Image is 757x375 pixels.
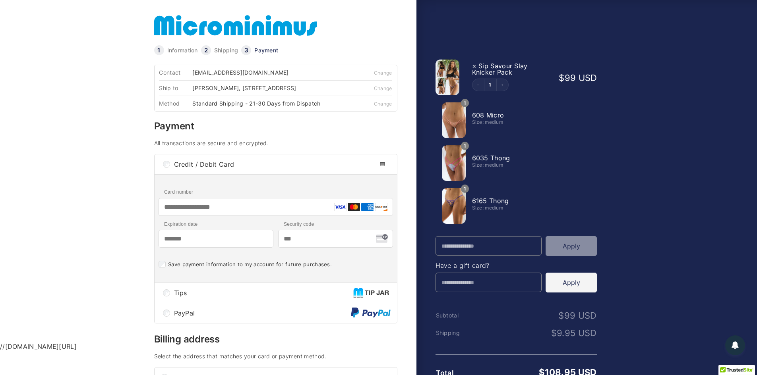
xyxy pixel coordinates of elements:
[192,85,302,91] div: [PERSON_NAME], [STREET_ADDRESS]
[353,288,391,298] img: Tips
[472,62,528,76] span: Sip Savour Slay Knicker Pack
[351,308,391,318] img: PayPal
[496,79,508,91] button: Increment
[159,70,192,75] div: Contact
[551,328,557,338] span: $
[436,262,597,269] h4: Have a gift card?
[374,101,392,107] a: Change
[254,48,278,53] a: Payment
[214,48,238,53] a: Shipping
[472,206,551,210] div: Size: medium
[472,62,476,70] a: Remove this item
[154,121,397,131] h3: Payment
[154,140,397,146] h4: All transactions are secure and encrypted.
[484,83,496,87] a: Edit
[461,99,469,107] span: 1
[442,102,466,138] img: Sip Bellini 608 Micro Thong 09
[154,354,397,359] h4: Select the address that matches your card or payment method.
[436,330,490,336] th: Shipping
[546,273,597,292] button: Apply
[436,60,459,95] img: Collection Pack (9)
[472,111,504,119] span: 608 Micro
[546,236,597,256] button: Apply
[375,160,391,169] img: Credit / Debit Card
[551,328,597,338] bdi: 9.95 USD
[461,185,469,193] span: 1
[442,145,466,181] img: Savour Cotton Candy 6035 Thong 07
[559,73,564,83] span: $
[558,310,564,321] span: $
[472,197,509,205] span: 6165 Thong
[461,142,469,150] span: 1
[159,101,192,106] div: Method
[174,290,353,296] span: Tips
[472,79,484,91] button: Decrement
[192,101,326,106] div: Standard Shipping - 21-30 Days from Dispatch
[442,188,466,224] img: Slay Lavender Martini 6165 Thong 06
[154,335,397,344] h3: Billing address
[167,48,198,53] a: Information
[374,70,392,76] a: Change
[559,73,597,83] bdi: 99 USD
[436,312,490,319] th: Subtotal
[472,163,551,167] div: Size: medium
[159,85,192,91] div: Ship to
[174,161,375,167] span: Credit / Debit Card
[558,310,596,321] bdi: 99 USD
[174,310,351,316] span: PayPal
[192,70,294,75] div: [EMAIL_ADDRESS][DOMAIN_NAME]
[472,154,510,162] span: 6035 Thong
[157,187,395,252] iframe: Secure payment input frame
[168,261,332,268] label: Save payment information to my account for future purchases.
[472,120,551,125] div: Size: medium
[374,85,392,91] a: Change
